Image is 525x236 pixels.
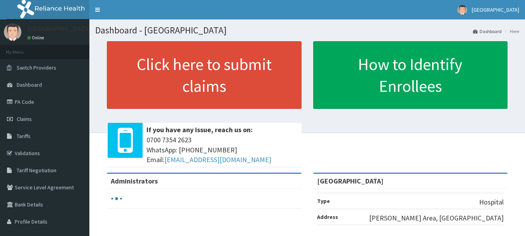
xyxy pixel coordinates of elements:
[313,41,508,109] a: How to Identify Enrollees
[457,5,467,15] img: User Image
[147,135,298,165] span: 0700 7354 2623 WhatsApp: [PHONE_NUMBER] Email:
[369,213,504,223] p: [PERSON_NAME] Area, [GEOGRAPHIC_DATA]
[502,28,519,35] li: Here
[17,133,31,140] span: Tariffs
[17,81,42,88] span: Dashboard
[95,25,519,35] h1: Dashboard - [GEOGRAPHIC_DATA]
[17,167,56,174] span: Tariff Negotiation
[317,198,330,205] b: Type
[17,64,56,71] span: Switch Providers
[147,125,253,134] b: If you have any issue, reach us on:
[317,213,338,220] b: Address
[27,25,91,32] p: [GEOGRAPHIC_DATA]
[317,177,384,185] strong: [GEOGRAPHIC_DATA]
[27,35,46,40] a: Online
[164,155,271,164] a: [EMAIL_ADDRESS][DOMAIN_NAME]
[107,41,302,109] a: Click here to submit claims
[111,177,158,185] b: Administrators
[4,23,21,41] img: User Image
[473,28,502,35] a: Dashboard
[472,6,519,13] span: [GEOGRAPHIC_DATA]
[111,193,122,205] svg: audio-loading
[17,115,32,122] span: Claims
[479,197,504,207] p: Hospital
